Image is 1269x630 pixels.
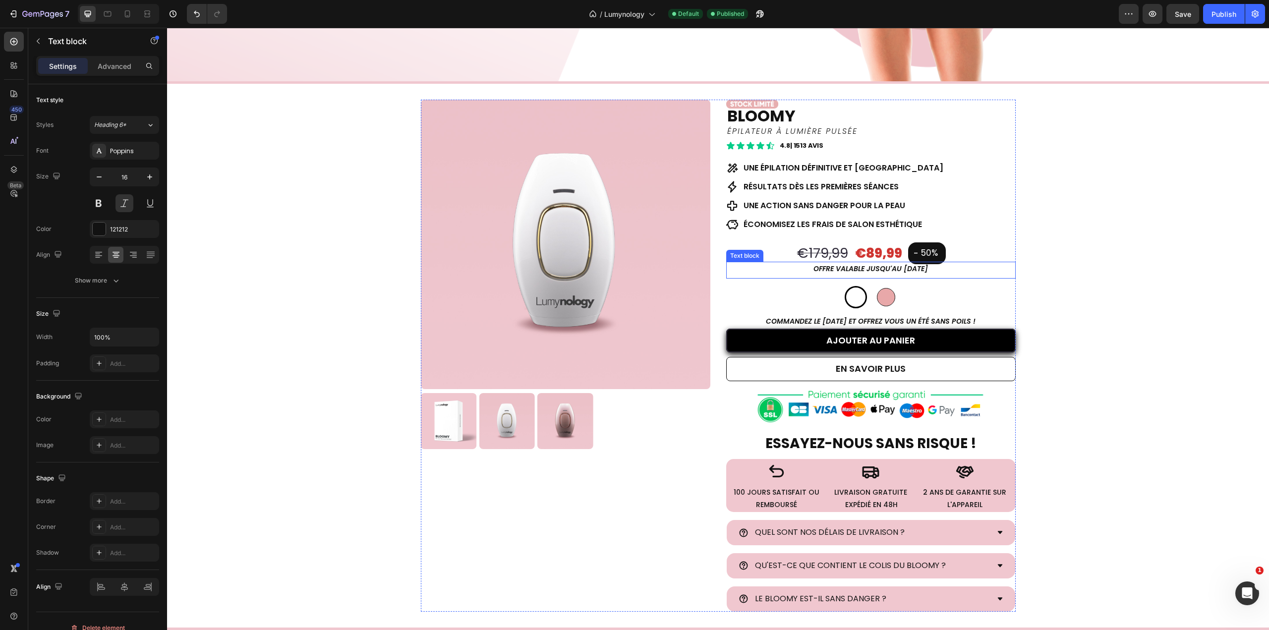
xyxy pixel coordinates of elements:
[36,441,54,450] div: Image
[7,181,24,189] div: Beta
[110,225,157,234] div: 121212
[588,498,738,512] p: Quel sont nos délais de livraison ?
[577,153,776,165] p: Résultats dès les premières séances
[36,146,49,155] div: Font
[110,497,157,506] div: Add...
[659,305,748,321] div: AJOUTER AU PANIER
[36,96,63,105] div: Text style
[1203,4,1245,24] button: Publish
[49,61,77,71] p: Settings
[36,170,62,183] div: Size
[4,4,74,24] button: 7
[94,120,126,129] span: Heading 6*
[717,9,744,18] span: Published
[629,216,682,235] div: €179,99
[110,415,157,424] div: Add...
[110,359,157,368] div: Add...
[560,97,848,111] p: épilateur à lumière pulsée
[559,72,611,81] img: limit_1.png
[560,235,848,247] p: offre valable jusqu'au [DATE]
[1175,10,1191,18] span: Save
[678,9,699,18] span: Default
[36,359,59,368] div: Padding
[110,441,157,450] div: Add...
[659,458,749,483] p: LIVRAISON GRATUITE EXPÉDIÉ EN 48H
[36,307,62,321] div: Size
[98,61,131,71] p: Advanced
[110,147,157,156] div: Poppins
[745,219,753,232] div: -
[90,328,159,346] input: Auto
[254,72,543,361] img: BLOOMY - Lumynology
[36,333,53,342] div: Width
[1211,9,1236,19] div: Publish
[604,9,644,19] span: Lumynology
[370,365,426,421] img: BLOOMY - Lumynology
[588,361,819,398] img: Payement_securise_fr_klarna_e889c518-28b2-461a-93ac-57d02431d135.png
[36,472,68,485] div: Shape
[753,219,772,231] div: 50%
[9,106,24,114] div: 450
[669,333,739,349] div: EN SAVOIR PLUS
[36,548,59,557] div: Shadow
[36,120,54,129] div: Styles
[588,531,779,545] p: Qu'est-ce que contient le colis du Bloomy ?
[1235,581,1259,605] iframe: Intercom live chat
[36,272,159,289] button: Show more
[1166,4,1199,24] button: Save
[588,564,719,578] p: Le Bloomy est-il sans danger ?
[65,8,69,20] p: 7
[687,216,736,235] div: €89,99
[559,301,849,325] button: AJOUTER AU PANIER
[90,116,159,134] button: Heading 6*
[559,329,849,353] a: EN SAVOIR PLUS
[577,172,776,184] p: Une action sans danger pour la peau
[560,287,848,300] p: Commandez le [DATE] et offrez vous un été sans poils !
[312,365,368,421] img: BLOOMY - Lumynology
[36,522,56,531] div: Corner
[753,458,843,483] p: 2 ANS DE GARANTIE SUR L'APPAREIL
[1256,567,1264,574] span: 1
[36,390,84,403] div: Background
[36,248,64,262] div: Align
[110,549,157,558] div: Add...
[36,225,52,233] div: Color
[561,224,594,232] div: Text block
[36,497,56,506] div: Border
[577,134,776,146] p: Une épilation définitive et [GEOGRAPHIC_DATA]
[559,77,849,100] h1: BLOOMY
[36,415,52,424] div: Color
[110,523,157,532] div: Add...
[48,35,132,47] p: Text block
[75,276,121,286] div: Show more
[577,191,776,203] p: Économisez les frais de salon esthétique
[560,407,848,425] p: essayez-nous sans risque !
[36,580,64,594] div: Align
[187,4,227,24] div: Undo/Redo
[167,28,1269,630] iframe: Design area
[253,365,309,421] img: BLOOMY - Lumynology
[565,458,655,483] p: 100 JOURS SATISFAIT OU REMBOURSÉ
[600,9,602,19] span: /
[613,112,656,123] p: 4.8| 1513 AVIS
